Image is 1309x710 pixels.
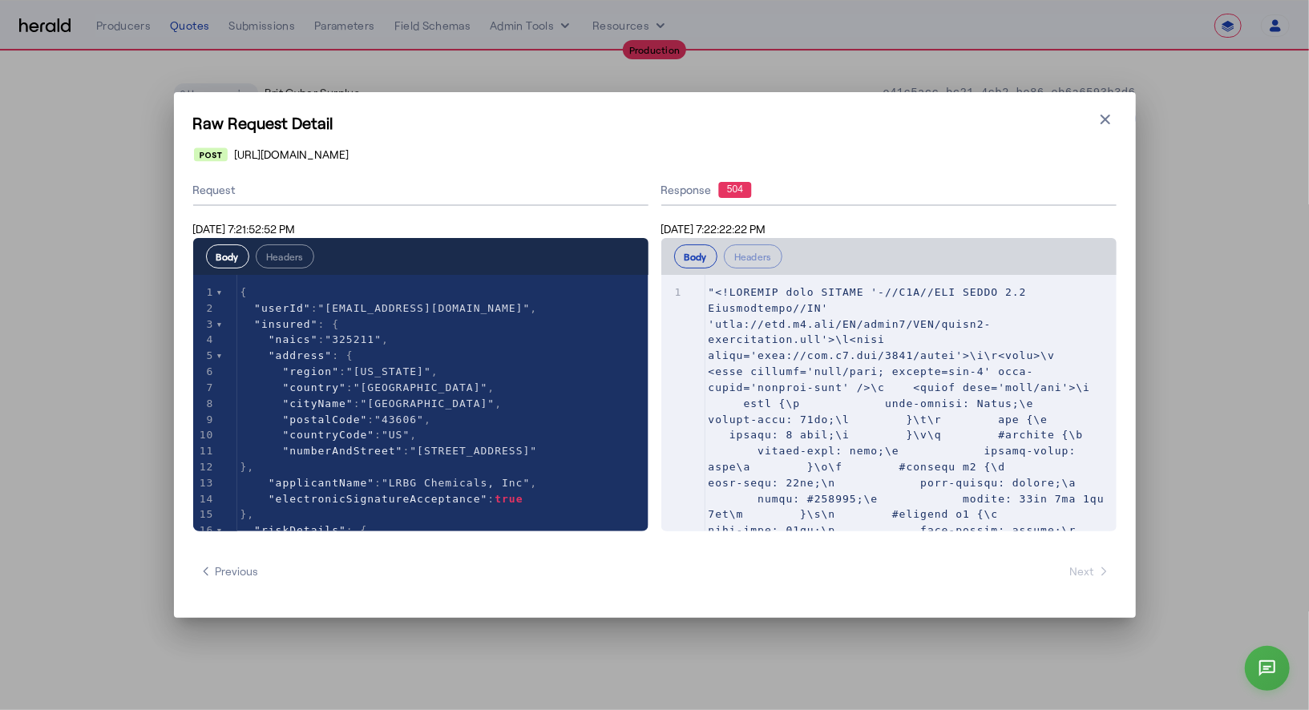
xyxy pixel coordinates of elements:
span: "43606" [374,413,424,426]
div: Response [661,182,1117,198]
span: : [240,493,523,505]
button: Body [674,244,717,268]
div: 8 [193,396,216,412]
span: "region" [282,365,339,377]
text: 504 [726,184,742,195]
div: 13 [193,475,216,491]
span: : , [240,413,431,426]
span: [DATE] 7:21:52:52 PM [193,222,296,236]
span: "325211" [325,333,382,345]
div: 7 [193,380,216,396]
span: "electronicSignatureAcceptance" [269,493,488,505]
div: 1 [661,284,685,301]
span: "postalCode" [282,413,367,426]
div: Request [193,175,648,206]
div: 16 [193,522,216,539]
span: "[GEOGRAPHIC_DATA]" [354,381,488,393]
span: : { [240,318,340,330]
span: : , [240,333,389,345]
div: 5 [193,348,216,364]
h1: Raw Request Detail [193,111,1117,134]
span: : [240,445,538,457]
span: : , [240,302,538,314]
div: 1 [193,284,216,301]
span: }, [240,461,255,473]
button: Body [206,244,249,268]
div: 3 [193,317,216,333]
span: }, [240,508,255,520]
span: "countryCode" [282,429,374,441]
button: Previous [193,557,265,586]
span: "[GEOGRAPHIC_DATA]" [361,397,495,409]
div: 4 [193,332,216,348]
div: 12 [193,459,216,475]
div: 9 [193,412,216,428]
button: Headers [724,244,782,268]
span: "cityName" [282,397,353,409]
span: { [240,286,248,298]
span: [DATE] 7:22:22:22 PM [661,222,766,236]
span: "[EMAIL_ADDRESS][DOMAIN_NAME]" [318,302,531,314]
span: "naics" [269,333,318,345]
button: Headers [256,244,314,268]
div: 2 [193,301,216,317]
span: "country" [282,381,345,393]
div: 10 [193,427,216,443]
div: 14 [193,491,216,507]
span: : { [240,349,354,361]
button: Next [1064,557,1117,586]
span: "riskDetails" [254,524,346,536]
span: "[US_STATE]" [346,365,431,377]
span: : , [240,397,503,409]
span: "address" [269,349,332,361]
span: "US" [382,429,410,441]
span: [URL][DOMAIN_NAME] [234,147,349,163]
span: : , [240,365,438,377]
span: Previous [200,563,259,579]
span: "LRBG Chemicals, Inc" [382,477,530,489]
span: "userId" [254,302,311,314]
div: 11 [193,443,216,459]
span: "numberAndStreet" [282,445,402,457]
span: : { [240,524,368,536]
div: 6 [193,364,216,380]
span: Next [1070,563,1110,579]
span: "insured" [254,318,317,330]
span: : , [240,429,418,441]
span: : , [240,477,538,489]
span: "[STREET_ADDRESS]" [410,445,537,457]
div: 15 [193,506,216,522]
span: : , [240,381,495,393]
span: "applicantName" [269,477,374,489]
span: true [495,493,523,505]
